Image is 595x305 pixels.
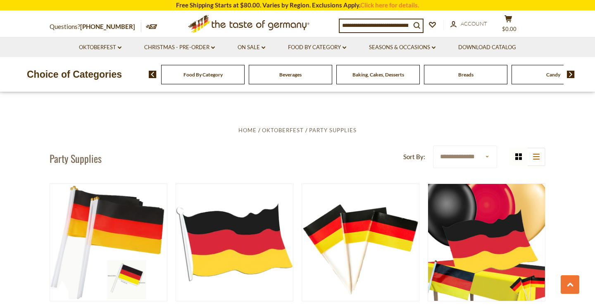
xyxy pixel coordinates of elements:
[369,43,436,52] a: Seasons & Occasions
[288,43,346,52] a: Food By Category
[496,15,521,36] button: $0.00
[458,71,474,78] a: Breads
[309,127,357,133] a: Party Supplies
[50,21,141,32] p: Questions?
[567,71,575,78] img: next arrow
[502,26,516,32] span: $0.00
[79,43,121,52] a: Oktoberfest
[238,127,257,133] a: Home
[80,23,135,30] a: [PHONE_NUMBER]
[352,71,404,78] a: Baking, Cakes, Desserts
[238,43,265,52] a: On Sale
[279,71,302,78] a: Beverages
[403,152,425,162] label: Sort By:
[50,152,102,164] h1: Party Supplies
[461,20,487,27] span: Account
[428,184,545,301] img: The Taste of Germany "Black Red Gold" Party Decoration Kit
[262,127,304,133] a: Oktoberfest
[450,19,487,29] a: Account
[302,184,419,301] img: The Taste of Germany "Black Red Gold" Food Picks 2.5" in. (Bag of 50)
[183,71,223,78] a: Food By Category
[50,184,167,301] img: The Taste of Germany "Black Red Gold" German Flags (pack of 5), weather-resistant, 8 x 5 inches
[360,1,419,9] a: Click here for details.
[144,43,215,52] a: Christmas - PRE-ORDER
[458,43,516,52] a: Download Catalog
[176,184,293,301] img: The Taste of Germany "Black Red Gold" Large Flag Cutout, 12" x 17"
[546,71,560,78] a: Candy
[149,71,157,78] img: previous arrow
